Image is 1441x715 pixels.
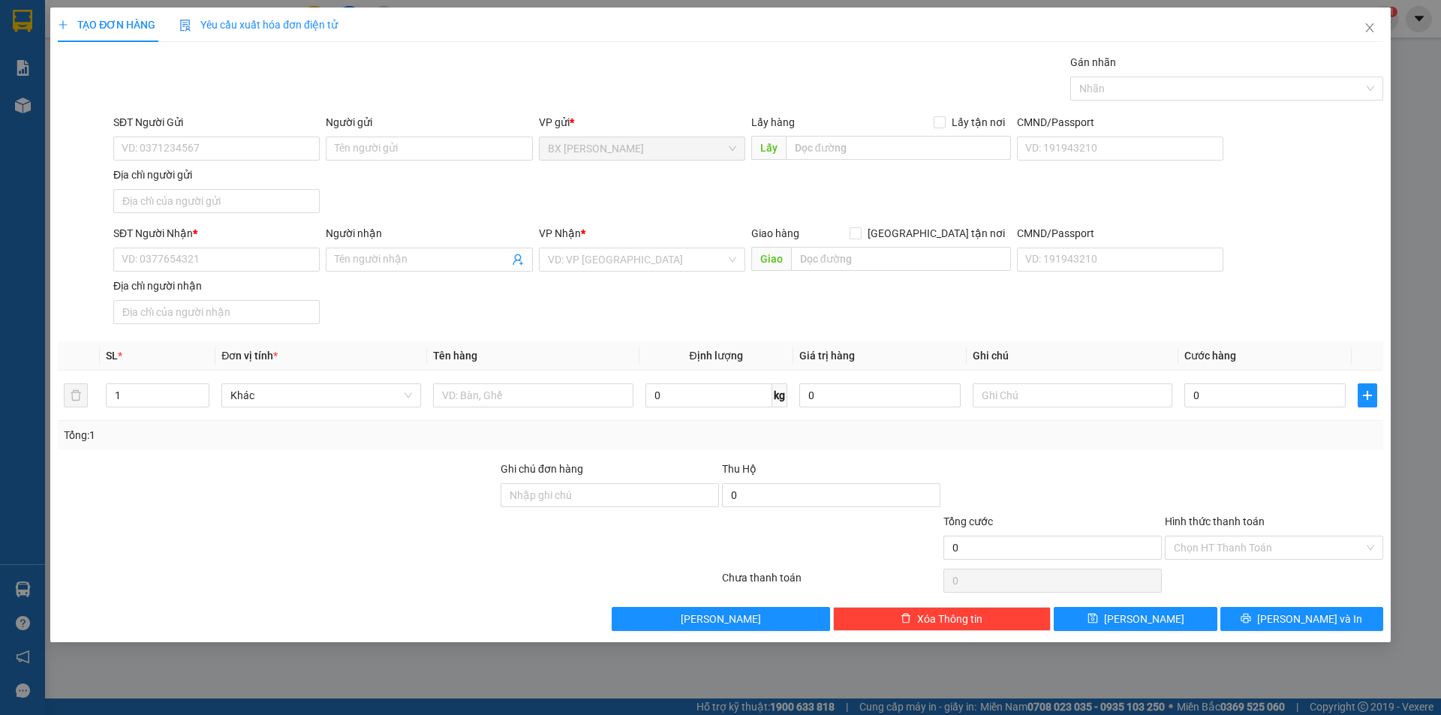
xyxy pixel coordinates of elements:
[113,225,320,242] div: SĐT Người Nhận
[751,247,791,271] span: Giao
[722,463,757,475] span: Thu Hộ
[1349,8,1391,50] button: Close
[113,167,320,183] div: Địa chỉ người gửi
[1165,515,1265,527] label: Hình thức thanh toán
[221,350,278,362] span: Đơn vị tính
[799,383,961,407] input: 0
[751,136,786,160] span: Lấy
[1017,225,1223,242] div: CMND/Passport
[179,20,191,32] img: icon
[501,463,583,475] label: Ghi chú đơn hàng
[433,383,633,407] input: VD: Bàn, Ghế
[539,114,745,131] div: VP gửi
[106,350,118,362] span: SL
[862,225,1011,242] span: [GEOGRAPHIC_DATA] tận nơi
[681,611,761,627] span: [PERSON_NAME]
[1017,114,1223,131] div: CMND/Passport
[917,611,982,627] span: Xóa Thông tin
[326,114,532,131] div: Người gửi
[58,20,68,30] span: plus
[1358,389,1376,401] span: plus
[512,254,524,266] span: user-add
[1220,607,1383,631] button: printer[PERSON_NAME] và In
[433,350,477,362] span: Tên hàng
[901,613,911,625] span: delete
[179,19,338,31] span: Yêu cầu xuất hóa đơn điện tử
[612,607,830,631] button: [PERSON_NAME]
[501,483,719,507] input: Ghi chú đơn hàng
[973,383,1172,407] input: Ghi Chú
[113,300,320,324] input: Địa chỉ của người nhận
[967,341,1178,371] th: Ghi chú
[1358,383,1377,407] button: plus
[113,114,320,131] div: SĐT Người Gửi
[230,384,412,407] span: Khác
[791,247,1011,271] input: Dọc đường
[58,19,155,31] span: TẠO ĐƠN HÀNG
[64,383,88,407] button: delete
[943,515,993,527] span: Tổng cước
[64,427,556,443] div: Tổng: 1
[1054,607,1217,631] button: save[PERSON_NAME]
[1257,611,1362,627] span: [PERSON_NAME] và In
[1070,56,1116,68] label: Gán nhãn
[751,116,795,128] span: Lấy hàng
[799,350,855,362] span: Giá trị hàng
[113,278,320,294] div: Địa chỉ người nhận
[833,607,1051,631] button: deleteXóa Thông tin
[1104,611,1184,627] span: [PERSON_NAME]
[1364,22,1376,34] span: close
[1241,613,1251,625] span: printer
[690,350,743,362] span: Định lượng
[539,227,581,239] span: VP Nhận
[113,189,320,213] input: Địa chỉ của người gửi
[751,227,799,239] span: Giao hàng
[786,136,1011,160] input: Dọc đường
[1184,350,1236,362] span: Cước hàng
[326,225,532,242] div: Người nhận
[946,114,1011,131] span: Lấy tận nơi
[1088,613,1098,625] span: save
[548,137,736,160] span: BX Cao Lãnh
[772,383,787,407] span: kg
[720,569,942,596] div: Chưa thanh toán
